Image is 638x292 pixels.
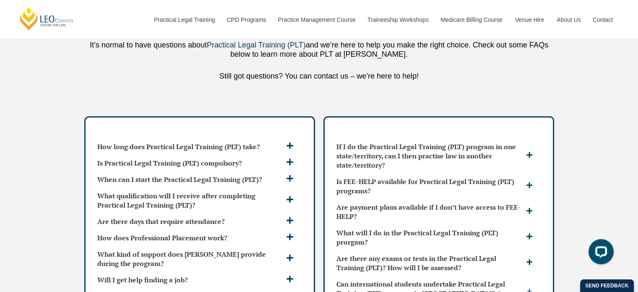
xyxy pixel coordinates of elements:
h3: Is FEE-HELP available for Practical Legal Training (PLT) programs? [336,177,524,195]
h3: Is Practical Legal Training (PLT) compulsory? [97,158,284,168]
h3: How does Professional Placement work? [97,233,284,242]
h3: What kind of support does [PERSON_NAME] provide during the program? [97,250,284,268]
a: Practical Legal Training (PLT) [207,41,306,49]
h3: When can I start the Practical Legal Training (PLT)? [97,175,284,184]
a: Traineeship Workshops [361,2,434,38]
a: Practice Management Course [272,2,361,38]
a: Contact [586,2,619,38]
h3: Are there any exams or tests in the Practical Legal Training (PLT)? How will I be assessed? [336,254,524,272]
h3: What qualification will I receive after completing Practical Legal Training (PLT)? [97,191,284,210]
h3: What will I do in the Practical Legal Training (PLT) prorgam? [336,228,524,247]
a: [PERSON_NAME] Centre for Law [19,7,75,31]
h3: How long does Practical Legal Training (PLT) take? [97,142,284,151]
h3: Are payment plans available if I don’t have access to FEE-HELP? [336,203,524,221]
a: Medicare Billing Course [434,2,509,38]
p: It’s normal to have questions about and we’re here to help you make the right choice. Check out s... [80,40,558,59]
a: CPD Programs [220,2,271,38]
h3: Will I get help finding a job? [97,275,284,284]
h3: If I do the Practical Legal Training (PLT) program in one state/territory, can I then practise la... [336,142,524,170]
a: Venue Hire [509,2,550,38]
p: Still got questions? You can contact us – we’re here to help! [80,71,558,81]
h3: Are there days that require attendance? [97,217,284,226]
a: About Us [550,2,586,38]
iframe: LiveChat chat widget [582,236,617,271]
a: Practical Legal Training [148,2,221,38]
